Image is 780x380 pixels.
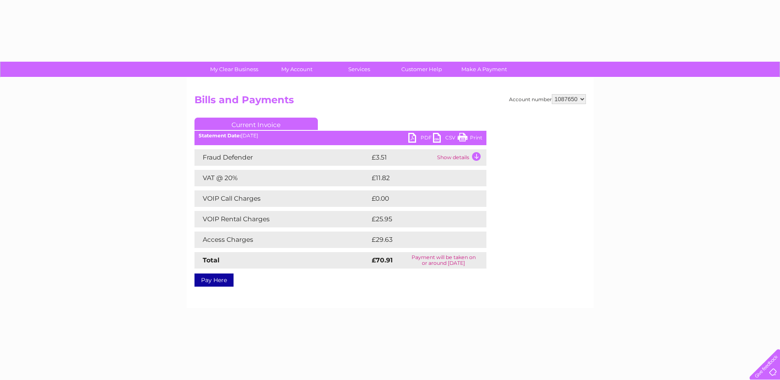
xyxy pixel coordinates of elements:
[194,232,370,248] td: Access Charges
[450,62,518,77] a: Make A Payment
[194,94,586,110] h2: Bills and Payments
[194,149,370,166] td: Fraud Defender
[433,133,458,145] a: CSV
[435,149,486,166] td: Show details
[408,133,433,145] a: PDF
[194,190,370,207] td: VOIP Call Charges
[203,256,220,264] strong: Total
[194,133,486,139] div: [DATE]
[194,170,370,186] td: VAT @ 20%
[325,62,393,77] a: Services
[194,118,318,130] a: Current Invoice
[263,62,331,77] a: My Account
[370,211,470,227] td: £25.95
[509,94,586,104] div: Account number
[370,170,468,186] td: £11.82
[458,133,482,145] a: Print
[372,256,393,264] strong: £70.91
[194,211,370,227] td: VOIP Rental Charges
[194,273,234,287] a: Pay Here
[370,232,470,248] td: £29.63
[370,190,468,207] td: £0.00
[199,132,241,139] b: Statement Date:
[401,252,486,269] td: Payment will be taken on or around [DATE]
[388,62,456,77] a: Customer Help
[370,149,435,166] td: £3.51
[200,62,268,77] a: My Clear Business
